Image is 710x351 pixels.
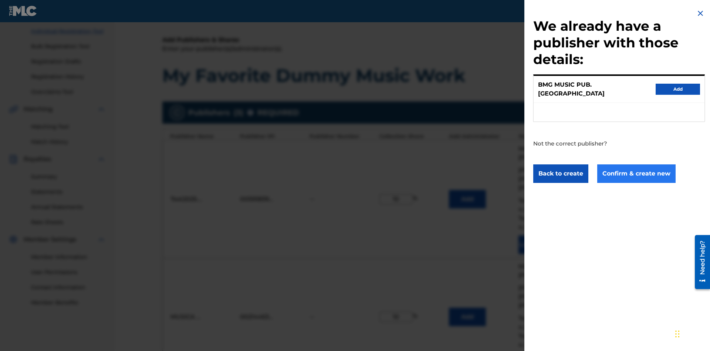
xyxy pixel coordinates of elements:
div: Drag [675,323,680,345]
p: BMG MUSIC PUB. [GEOGRAPHIC_DATA] [538,80,656,98]
iframe: Resource Center [689,232,710,293]
button: Confirm & create new [597,164,676,183]
button: Back to create [533,164,588,183]
button: Add [656,84,700,95]
img: MLC Logo [9,6,37,16]
h2: We already have a publisher with those details: [533,18,705,70]
iframe: Chat Widget [673,315,710,351]
p: Not the correct publisher? [533,122,663,157]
